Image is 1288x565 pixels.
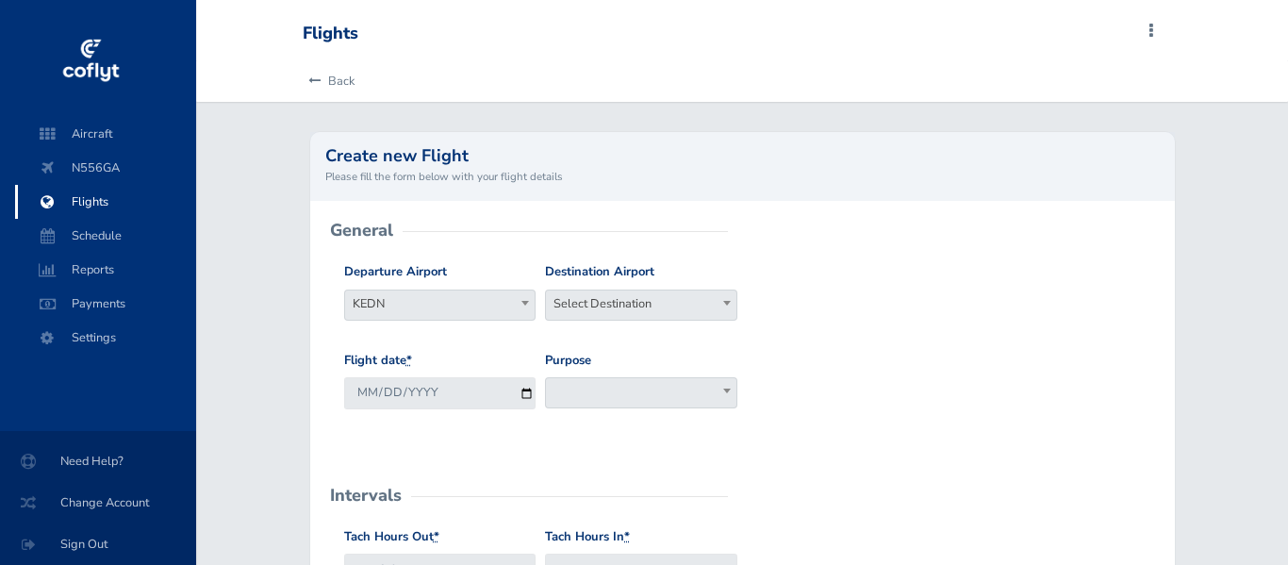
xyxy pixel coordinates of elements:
h2: General [330,222,393,239]
img: coflyt logo [59,33,122,90]
span: KEDN [345,291,536,317]
label: Purpose [545,351,591,371]
abbr: required [434,528,439,545]
span: Select Destination [546,291,736,317]
span: Aircraft [34,117,177,151]
span: Reports [34,253,177,287]
h2: Intervals [330,487,402,504]
label: Tach Hours Out [344,527,439,547]
span: Flights [34,185,177,219]
label: Flight date [344,351,412,371]
span: Schedule [34,219,177,253]
label: Destination Airport [545,262,654,282]
span: Payments [34,287,177,321]
span: Select Destination [545,290,737,321]
div: Flights [303,24,358,44]
label: Departure Airport [344,262,447,282]
span: Change Account [23,486,173,520]
a: Back [303,60,355,102]
h2: Create new Flight [325,147,1160,164]
small: Please fill the form below with your flight details [325,168,1160,185]
abbr: required [624,528,630,545]
span: N556GA [34,151,177,185]
label: Tach Hours In [545,527,630,547]
span: Need Help? [23,444,173,478]
abbr: required [406,352,412,369]
span: Settings [34,321,177,355]
span: KEDN [344,290,537,321]
span: Sign Out [23,527,173,561]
